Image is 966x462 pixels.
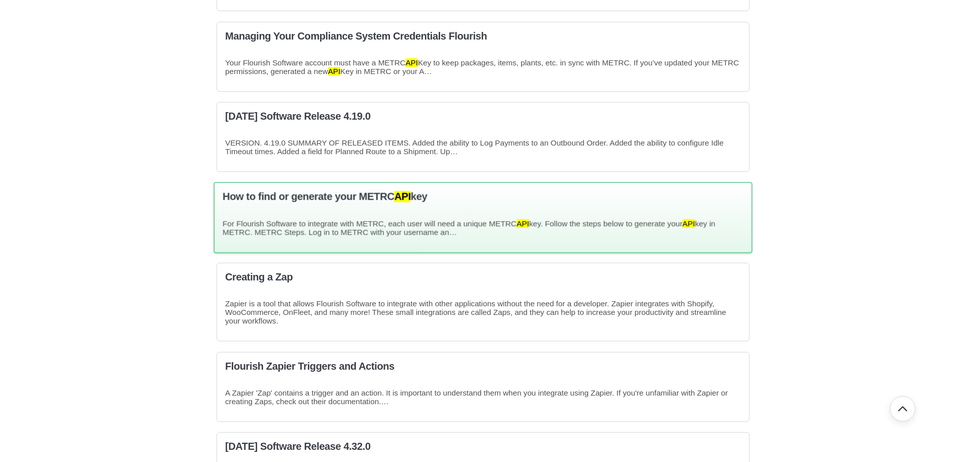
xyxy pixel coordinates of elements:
[683,219,695,228] mark: API
[225,111,741,122] h3: [DATE] Software Release 4.19.0
[225,300,741,326] p: ​Zapier is a tool that allows Flourish Software to integrate with other applications without the ...
[225,58,741,76] p: Your Flourish Software account must have a METRC Key to keep packages, items, plants, etc. in syn...
[225,271,741,283] h3: Creating a Zap
[890,396,915,421] button: Go back to top of document
[225,139,741,156] p: VERSION. 4.19.0 SUMMARY OF RELEASED ITEMS. Added the ability to Log Payments to an Outbound Order...
[225,388,741,406] p: A Zapier 'Zap' contains a trigger and an action. It is important to understand them when you inte...
[225,30,741,42] h3: Managing Your Compliance System Credentials Flourish
[517,219,529,228] mark: API
[406,58,418,67] mark: API
[225,361,741,372] h3: Flourish Zapier Triggers and Actions
[217,102,749,172] a: 2020.09.02 Software Release 4.19.0 article card
[328,67,340,76] mark: API
[217,263,749,341] a: Creating a Zap article card
[217,183,749,253] a: How to find or generate your METRC API key article card
[395,191,411,202] mark: API
[217,352,749,422] a: Flourish Zapier Triggers and Actions article card
[217,22,749,92] a: Managing Your Compliance System Credentials Flourish article card
[223,191,743,202] h3: How to find or generate your METRC key
[225,441,741,452] h3: [DATE] Software Release 4.32.0
[223,219,743,236] p: For Flourish Software to integrate with METRC, each user will need a unique METRC key. Follow the...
